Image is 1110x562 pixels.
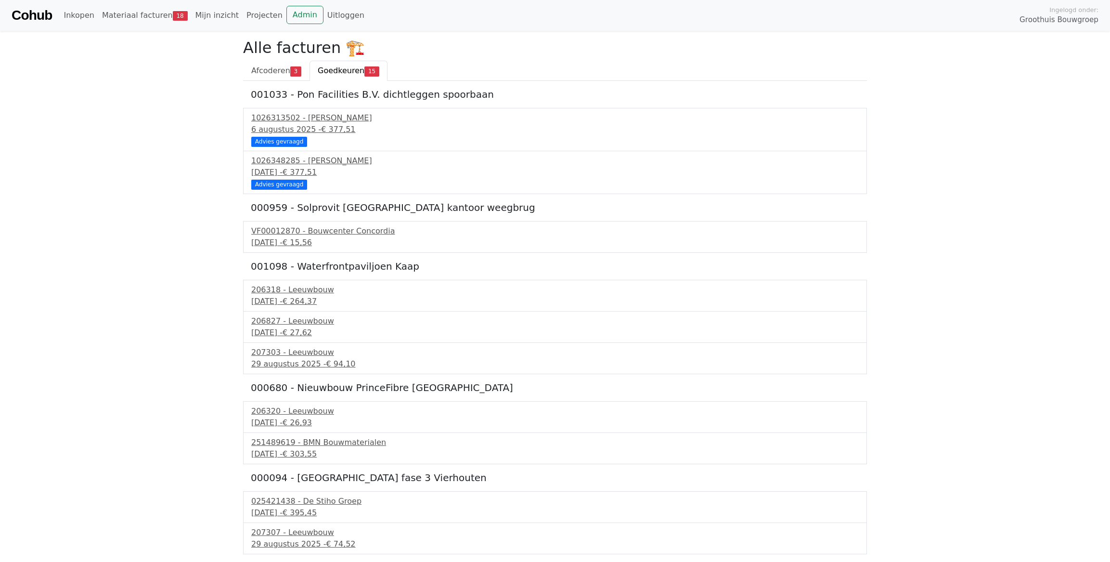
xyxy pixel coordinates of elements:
[251,315,859,327] div: 206827 - Leeuwbouw
[286,6,323,24] a: Admin
[283,449,317,458] span: € 303,55
[243,39,867,57] h2: Alle facturen 🏗️
[251,202,859,213] h5: 000959 - Solprovit [GEOGRAPHIC_DATA] kantoor weegbrug
[364,66,379,76] span: 15
[251,527,859,538] div: 207307 - Leeuwbouw
[1020,14,1098,26] span: Groothuis Bouwgroep
[251,112,859,145] a: 1026313502 - [PERSON_NAME]6 augustus 2025 -€ 377,51 Advies gevraagd
[283,297,317,306] span: € 264,37
[251,405,859,417] div: 206320 - Leeuwbouw
[283,418,312,427] span: € 26,93
[251,225,859,237] div: VF00012870 - Bouwcenter Concordia
[12,4,52,27] a: Cohub
[251,448,859,460] div: [DATE] -
[283,238,312,247] span: € 15,56
[251,327,859,339] div: [DATE] -
[243,61,310,81] a: Afcoderen3
[251,315,859,339] a: 206827 - Leeuwbouw[DATE] -€ 27,62
[251,225,859,248] a: VF00012870 - Bouwcenter Concordia[DATE] -€ 15,56
[251,347,859,358] div: 207303 - Leeuwbouw
[251,527,859,550] a: 207307 - Leeuwbouw29 augustus 2025 -€ 74,52
[251,284,859,307] a: 206318 - Leeuwbouw[DATE] -€ 264,37
[60,6,98,25] a: Inkopen
[251,507,859,519] div: [DATE] -
[290,66,301,76] span: 3
[98,6,192,25] a: Materiaal facturen18
[251,405,859,429] a: 206320 - Leeuwbouw[DATE] -€ 26,93
[251,284,859,296] div: 206318 - Leeuwbouw
[251,89,859,100] h5: 001033 - Pon Facilities B.V. dichtleggen spoorbaan
[192,6,243,25] a: Mijn inzicht
[323,6,368,25] a: Uitloggen
[251,437,859,448] div: 251489619 - BMN Bouwmaterialen
[251,261,859,272] h5: 001098 - Waterfrontpaviljoen Kaap
[326,359,355,368] span: € 94,10
[310,61,387,81] a: Goedkeuren15
[318,66,364,75] span: Goedkeuren
[251,437,859,460] a: 251489619 - BMN Bouwmaterialen[DATE] -€ 303,55
[251,155,859,188] a: 1026348285 - [PERSON_NAME][DATE] -€ 377,51 Advies gevraagd
[173,11,188,21] span: 18
[251,496,859,519] a: 025421438 - De Stiho Groep[DATE] -€ 395,45
[251,124,859,135] div: 6 augustus 2025 -
[251,382,859,393] h5: 000680 - Nieuwbouw PrinceFibre [GEOGRAPHIC_DATA]
[251,155,859,167] div: 1026348285 - [PERSON_NAME]
[283,508,317,517] span: € 395,45
[251,496,859,507] div: 025421438 - De Stiho Groep
[243,6,286,25] a: Projecten
[326,539,355,549] span: € 74,52
[251,347,859,370] a: 207303 - Leeuwbouw29 augustus 2025 -€ 94,10
[283,168,317,177] span: € 377,51
[251,112,859,124] div: 1026313502 - [PERSON_NAME]
[251,66,290,75] span: Afcoderen
[1049,5,1098,14] span: Ingelogd onder:
[251,296,859,307] div: [DATE] -
[251,472,859,484] h5: 000094 - [GEOGRAPHIC_DATA] fase 3 Vierhouten
[321,125,355,134] span: € 377,51
[251,417,859,429] div: [DATE] -
[251,180,307,189] div: Advies gevraagd
[283,328,312,337] span: € 27,62
[251,538,859,550] div: 29 augustus 2025 -
[251,237,859,248] div: [DATE] -
[251,167,859,178] div: [DATE] -
[251,137,307,146] div: Advies gevraagd
[251,358,859,370] div: 29 augustus 2025 -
